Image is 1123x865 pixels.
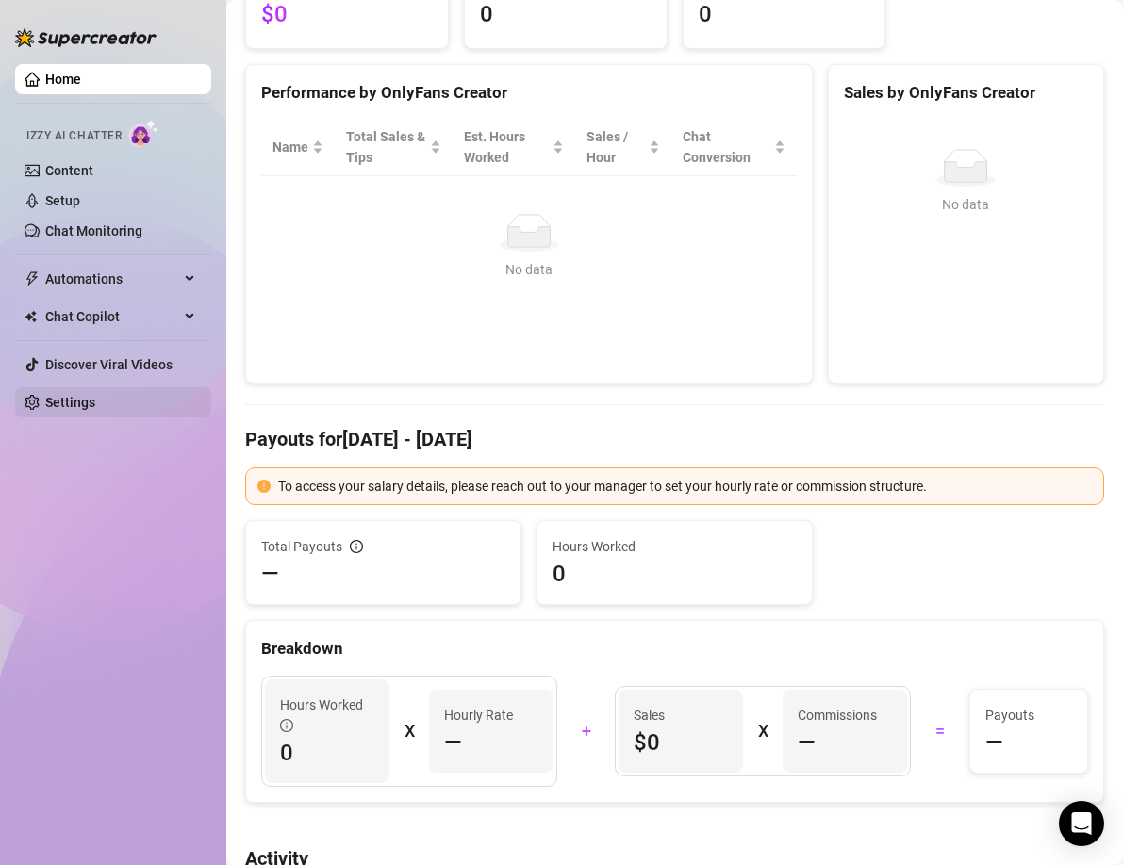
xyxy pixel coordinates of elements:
div: X [405,716,414,746]
span: Payouts [985,705,1072,726]
span: $0 [634,727,728,758]
a: Setup [45,193,80,208]
span: Automations [45,264,179,294]
a: Chat Monitoring [45,223,142,238]
h4: Payouts for [DATE] - [DATE] [245,426,1104,452]
div: Breakdown [261,636,1088,661]
span: Sales / Hour [586,126,645,168]
th: Sales / Hour [575,119,671,176]
span: Total Sales & Tips [346,126,426,168]
div: X [758,716,768,746]
span: Izzy AI Chatter [26,127,122,145]
article: Commissions [798,705,877,726]
span: Chat Conversion [683,126,770,168]
span: — [261,559,279,589]
div: Performance by OnlyFans Creator [261,80,797,106]
img: logo-BBDzfeDw.svg [15,28,157,47]
div: Est. Hours Worked [464,126,549,168]
span: Chat Copilot [45,302,179,332]
span: — [985,727,1003,758]
a: Discover Viral Videos [45,357,173,372]
a: Content [45,163,93,178]
div: = [922,716,958,746]
img: Chat Copilot [25,310,37,323]
div: + [569,716,604,746]
div: To access your salary details, please reach out to your manager to set your hourly rate or commis... [278,476,1092,497]
span: Total Payouts [261,536,342,557]
span: info-circle [280,719,293,732]
span: exclamation-circle [257,480,271,493]
span: Sales [634,705,728,726]
a: Home [45,72,81,87]
th: Chat Conversion [671,119,797,176]
img: AI Chatter [129,120,158,147]
div: No data [280,259,778,280]
span: info-circle [350,540,363,553]
span: thunderbolt [25,271,40,286]
span: Name [272,137,308,157]
div: Open Intercom Messenger [1059,801,1104,846]
a: Settings [45,395,95,410]
span: Hours Worked [553,536,797,557]
th: Name [261,119,335,176]
span: — [798,727,816,758]
div: Sales by OnlyFans Creator [844,80,1088,106]
article: Hourly Rate [444,705,513,726]
div: No data [851,194,1081,215]
span: 0 [280,738,374,768]
span: 0 [553,559,797,589]
th: Total Sales & Tips [335,119,453,176]
span: — [444,727,462,758]
span: Hours Worked [280,694,374,736]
